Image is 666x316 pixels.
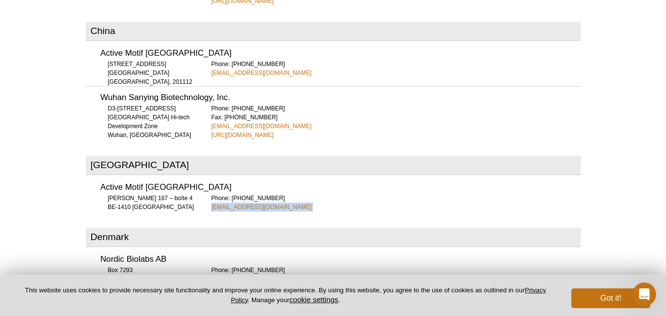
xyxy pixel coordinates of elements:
div: [PERSON_NAME] 167 – boîte 4 BE-1410 [GEOGRAPHIC_DATA] [101,194,199,211]
h3: Active Motif [GEOGRAPHIC_DATA] [101,49,581,58]
div: Phone: [PHONE_NUMBER] Fax: [PHONE_NUMBER] [211,104,581,140]
div: Phone: [PHONE_NUMBER] [211,60,581,77]
a: [EMAIL_ADDRESS][DOMAIN_NAME] [211,69,312,77]
iframe: Intercom live chat [632,282,656,306]
div: D3-[STREET_ADDRESS] [GEOGRAPHIC_DATA] Hi-tech Development Zone Wuhan, [GEOGRAPHIC_DATA] [101,104,199,140]
div: Box 7293 187 14 Täby Ritarslingan 16 187 66 Täby [101,266,199,301]
div: Phone: [PHONE_NUMBER] Fax: [PHONE_NUMBER] [211,266,581,301]
button: cookie settings [289,295,338,304]
h3: Active Motif [GEOGRAPHIC_DATA] [101,183,581,192]
h2: Denmark [86,228,581,247]
a: Privacy Policy [231,286,546,303]
div: [STREET_ADDRESS] [GEOGRAPHIC_DATA] [GEOGRAPHIC_DATA], 201112 [101,60,199,86]
button: Got it! [571,288,650,308]
h2: [GEOGRAPHIC_DATA] [86,156,581,175]
h3: Wuhan Sanying Biotechnology, Inc. [101,94,581,102]
a: [EMAIL_ADDRESS][DOMAIN_NAME] [211,122,312,131]
a: [EMAIL_ADDRESS][DOMAIN_NAME] [211,203,312,211]
div: Phone: [PHONE_NUMBER] [211,194,581,211]
p: This website uses cookies to provide necessary site functionality and improve your online experie... [16,286,555,305]
h2: China [86,22,581,41]
h3: Nordic Biolabs AB [101,255,581,264]
a: [URL][DOMAIN_NAME] [211,131,274,140]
